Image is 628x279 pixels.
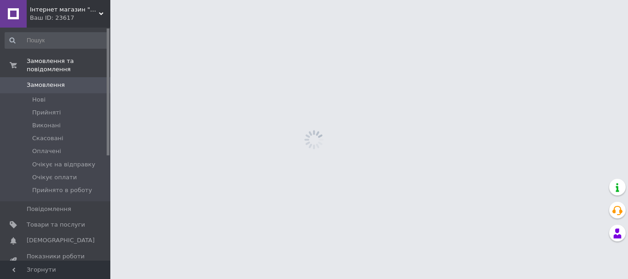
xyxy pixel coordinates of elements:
[27,57,110,74] span: Замовлення та повідомлення
[32,121,61,130] span: Виконані
[32,160,95,169] span: Очікує на відправку
[32,173,77,182] span: Очікує оплати
[27,221,85,229] span: Товари та послуги
[27,81,65,89] span: Замовлення
[32,96,46,104] span: Нові
[32,134,63,142] span: Скасовані
[27,236,95,245] span: [DEMOGRAPHIC_DATA]
[32,147,61,155] span: Оплачені
[27,205,71,213] span: Повідомлення
[30,14,110,22] div: Ваш ID: 23617
[27,252,85,269] span: Показники роботи компанії
[5,32,108,49] input: Пошук
[30,6,99,14] span: Інтернет магазин "Росет"
[32,186,92,194] span: Прийнято в роботу
[32,108,61,117] span: Прийняті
